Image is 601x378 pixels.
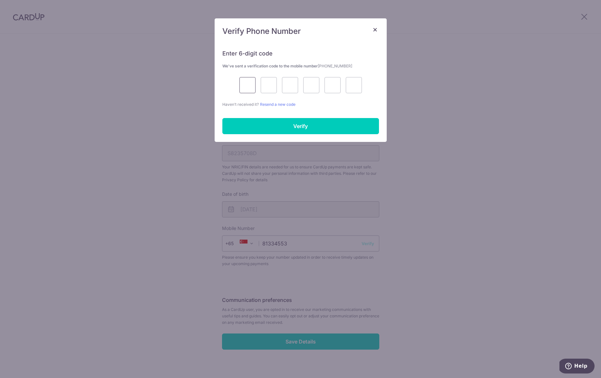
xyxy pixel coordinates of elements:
[318,64,352,68] span: [PHONE_NUMBER]
[222,102,259,107] span: Haven’t received it?
[222,64,352,68] strong: We’ve sent a verification code to the mobile number
[260,102,296,107] a: Resend a new code
[559,359,595,375] iframe: Opens a widget where you can find more information
[222,118,379,134] input: Verify
[222,26,379,36] h5: Verify Phone Number
[222,50,379,57] h6: Enter 6-digit code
